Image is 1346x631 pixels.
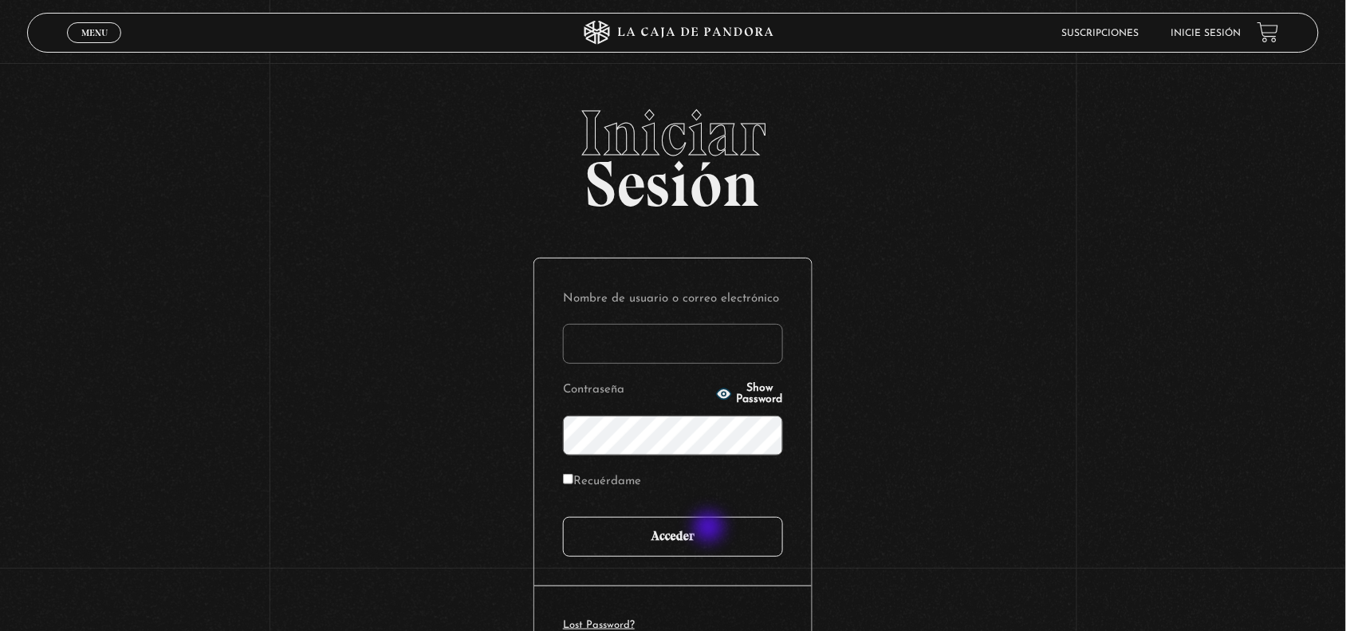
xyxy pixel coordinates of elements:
span: Cerrar [76,41,113,53]
button: Show Password [716,383,784,405]
a: Suscripciones [1062,29,1139,38]
h2: Sesión [27,101,1320,203]
a: Lost Password? [563,620,635,630]
a: View your shopping cart [1257,22,1279,43]
label: Recuérdame [563,470,641,495]
label: Contraseña [563,378,711,403]
span: Iniciar [27,101,1320,165]
span: Menu [81,28,108,37]
span: Show Password [737,383,784,405]
input: Recuérdame [563,474,573,484]
label: Nombre de usuario o correo electrónico [563,287,783,312]
a: Inicie sesión [1171,29,1242,38]
input: Acceder [563,517,783,557]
